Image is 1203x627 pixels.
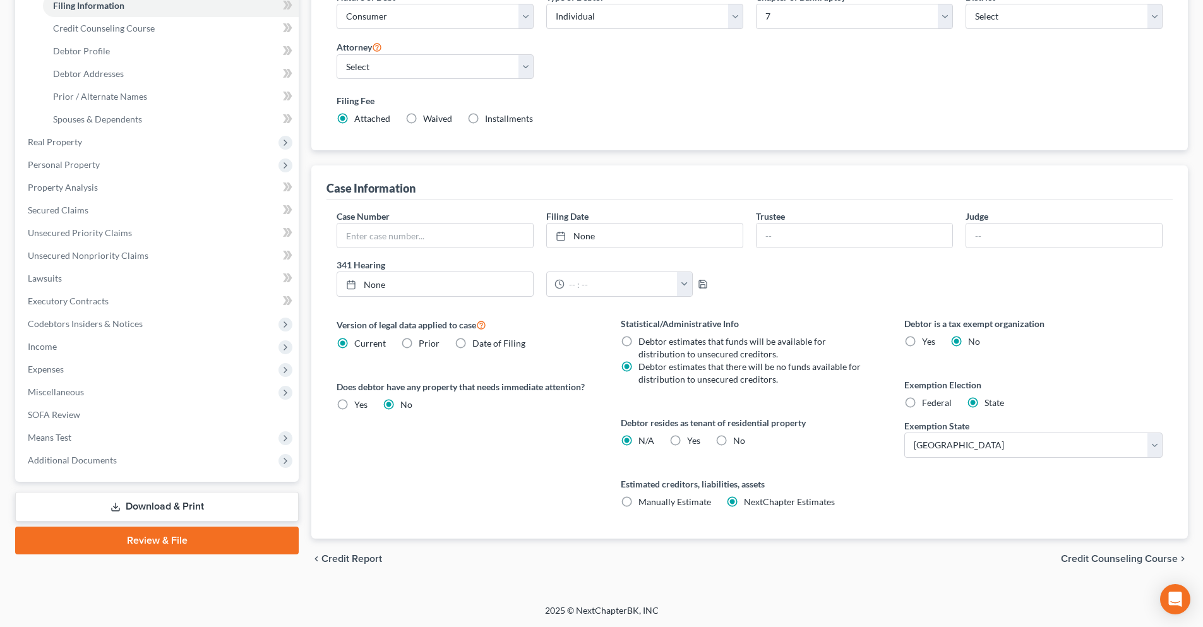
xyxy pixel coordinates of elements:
span: Unsecured Priority Claims [28,227,132,238]
span: Prior / Alternate Names [53,91,147,102]
a: Download & Print [15,492,299,522]
span: No [968,336,980,347]
span: Debtor estimates that funds will be available for distribution to unsecured creditors. [638,336,826,359]
span: Debtor Addresses [53,68,124,79]
span: Means Test [28,432,71,443]
button: chevron_left Credit Report [311,554,382,564]
span: Income [28,341,57,352]
label: Filing Date [546,210,589,223]
span: Additional Documents [28,455,117,465]
button: Credit Counseling Course chevron_right [1061,554,1188,564]
span: Debtor estimates that there will be no funds available for distribution to unsecured creditors. [638,361,861,385]
span: No [400,399,412,410]
label: Does debtor have any property that needs immediate attention? [337,380,595,393]
label: Filing Fee [337,94,1163,107]
a: Property Analysis [18,176,299,199]
input: -- : -- [565,272,678,296]
input: -- [757,224,952,248]
span: Property Analysis [28,182,98,193]
span: Secured Claims [28,205,88,215]
label: Debtor resides as tenant of residential property [621,416,879,429]
span: Codebtors Insiders & Notices [28,318,143,329]
a: SOFA Review [18,403,299,426]
label: Case Number [337,210,390,223]
span: Attached [354,113,390,124]
span: Executory Contracts [28,296,109,306]
span: Yes [922,336,935,347]
a: None [547,224,743,248]
a: None [337,272,533,296]
span: Personal Property [28,159,100,170]
a: Spouses & Dependents [43,108,299,131]
span: Manually Estimate [638,496,711,507]
span: Credit Report [321,554,382,564]
label: Statistical/Administrative Info [621,317,879,330]
div: Open Intercom Messenger [1160,584,1190,614]
label: Attorney [337,39,382,54]
a: Credit Counseling Course [43,17,299,40]
span: Date of Filing [472,338,525,349]
span: Federal [922,397,952,408]
span: No [733,435,745,446]
label: Version of legal data applied to case [337,317,595,332]
label: Exemption State [904,419,969,433]
span: Expenses [28,364,64,374]
span: State [985,397,1004,408]
span: Yes [687,435,700,446]
a: Lawsuits [18,267,299,290]
span: Yes [354,399,368,410]
span: Credit Counseling Course [53,23,155,33]
a: Debtor Profile [43,40,299,63]
a: Executory Contracts [18,290,299,313]
span: Lawsuits [28,273,62,284]
span: Unsecured Nonpriority Claims [28,250,148,261]
i: chevron_left [311,554,321,564]
label: Exemption Election [904,378,1163,391]
label: Estimated creditors, liabilities, assets [621,477,879,491]
div: 2025 © NextChapterBK, INC [242,604,962,627]
span: Credit Counseling Course [1061,554,1178,564]
input: -- [966,224,1162,248]
div: Case Information [326,181,416,196]
span: N/A [638,435,654,446]
label: Trustee [756,210,785,223]
a: Unsecured Priority Claims [18,222,299,244]
span: Installments [485,113,533,124]
input: Enter case number... [337,224,533,248]
a: Review & File [15,527,299,554]
span: Waived [423,113,452,124]
span: Prior [419,338,440,349]
a: Prior / Alternate Names [43,85,299,108]
a: Unsecured Nonpriority Claims [18,244,299,267]
span: Spouses & Dependents [53,114,142,124]
span: Debtor Profile [53,45,110,56]
i: chevron_right [1178,554,1188,564]
label: Judge [966,210,988,223]
span: NextChapter Estimates [744,496,835,507]
a: Secured Claims [18,199,299,222]
span: Current [354,338,386,349]
span: Miscellaneous [28,386,84,397]
label: 341 Hearing [330,258,750,272]
span: SOFA Review [28,409,80,420]
span: Real Property [28,136,82,147]
a: Debtor Addresses [43,63,299,85]
label: Debtor is a tax exempt organization [904,317,1163,330]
